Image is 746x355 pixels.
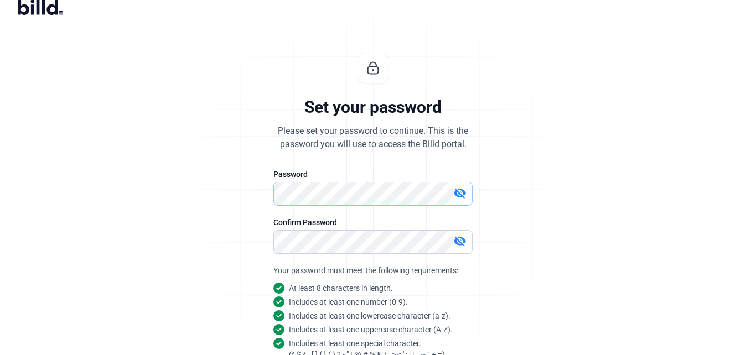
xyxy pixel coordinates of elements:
[273,265,473,276] div: Your password must meet the following requirements:
[273,169,473,180] div: Password
[273,217,473,228] div: Confirm Password
[453,234,467,248] mat-icon: visibility_off
[289,283,393,294] snap: At least 8 characters in length.
[278,124,468,151] div: Please set your password to continue. This is the password you will use to access the Billd portal.
[289,296,408,307] snap: Includes at least one number (0-9).
[453,186,467,200] mat-icon: visibility_off
[289,324,453,335] snap: Includes at least one uppercase character (A-Z).
[304,97,442,118] div: Set your password
[289,310,450,321] snap: Includes at least one lowercase character (a-z).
